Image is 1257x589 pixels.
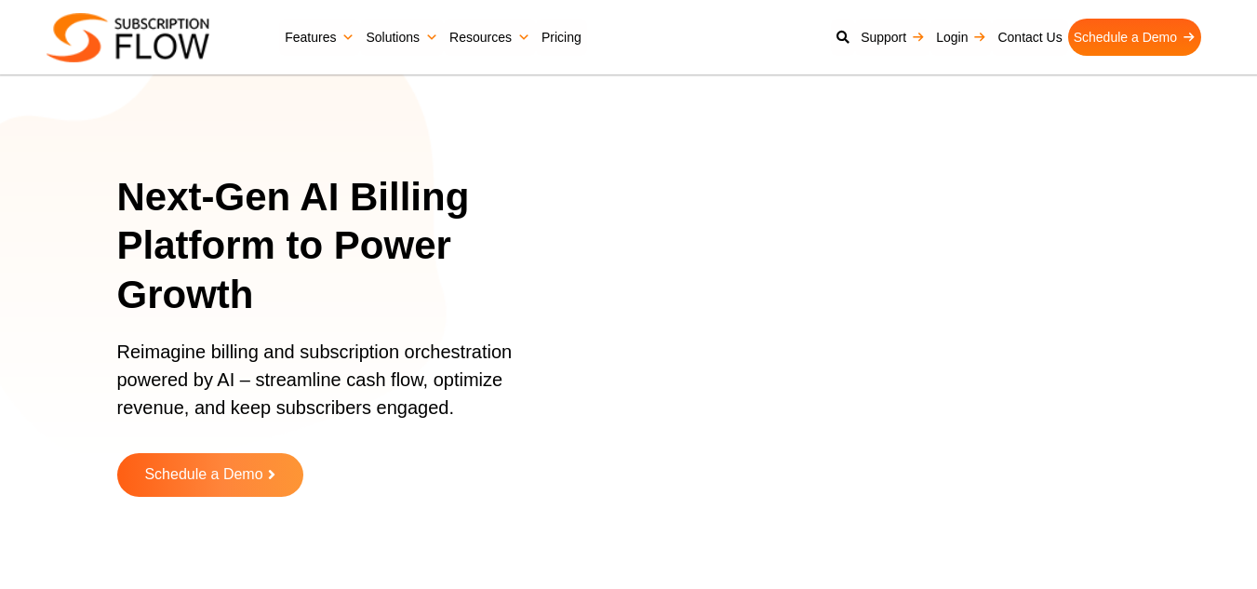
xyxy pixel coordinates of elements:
p: Reimagine billing and subscription orchestration powered by AI – streamline cash flow, optimize r... [117,338,557,440]
a: Schedule a Demo [1068,19,1201,56]
a: Contact Us [992,19,1067,56]
a: Features [279,19,360,56]
a: Login [930,19,992,56]
a: Solutions [360,19,444,56]
a: Support [855,19,930,56]
span: Schedule a Demo [144,467,262,483]
a: Resources [444,19,536,56]
h1: Next-Gen AI Billing Platform to Power Growth [117,173,581,320]
a: Pricing [536,19,587,56]
a: Schedule a Demo [117,453,303,497]
img: Subscriptionflow [47,13,209,62]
